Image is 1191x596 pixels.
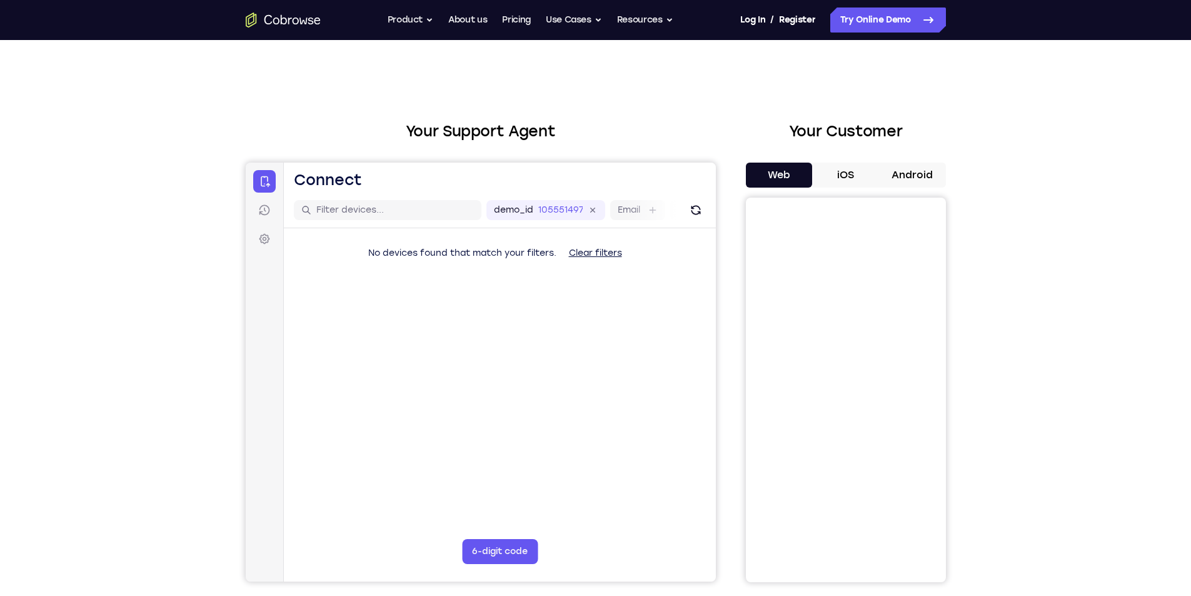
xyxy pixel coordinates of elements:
[740,8,765,33] a: Log In
[546,8,602,33] button: Use Cases
[617,8,673,33] button: Resources
[770,13,774,28] span: /
[502,8,531,33] a: Pricing
[746,120,946,143] h2: Your Customer
[879,163,946,188] button: Android
[779,8,815,33] a: Register
[812,163,879,188] button: iOS
[246,120,716,143] h2: Your Support Agent
[448,8,487,33] a: About us
[830,8,946,33] a: Try Online Demo
[388,8,434,33] button: Product
[246,163,716,582] iframe: Agent
[246,13,321,28] a: Go to the home page
[746,163,813,188] button: Web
